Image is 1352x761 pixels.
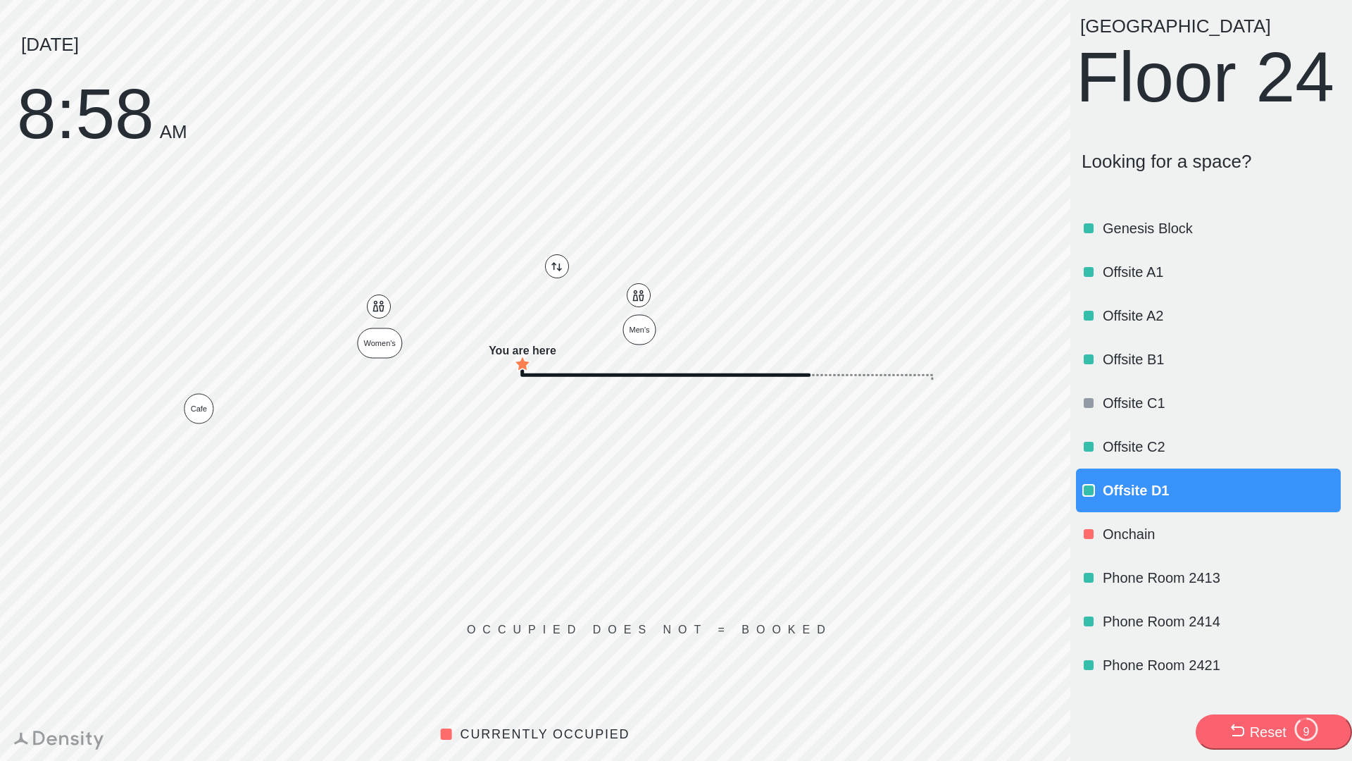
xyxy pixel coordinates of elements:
p: Offsite D1 [1103,481,1338,500]
p: Looking for a space? [1082,151,1341,173]
p: Onchain [1103,524,1338,544]
p: Phone Room 2421 [1103,655,1338,675]
div: Reset [1250,722,1287,742]
p: Phone Room 2414 [1103,612,1338,631]
p: Phone Room 2422 [1103,699,1338,719]
p: Offsite B1 [1103,349,1338,369]
button: Reset9 [1196,714,1352,750]
p: Phone Room 2413 [1103,568,1338,588]
p: Offsite A1 [1103,262,1338,282]
div: 9 [1294,726,1319,738]
p: Offsite C1 [1103,393,1338,413]
p: Offsite C2 [1103,437,1338,457]
p: Genesis Block [1103,218,1338,238]
p: Offsite A2 [1103,306,1338,326]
